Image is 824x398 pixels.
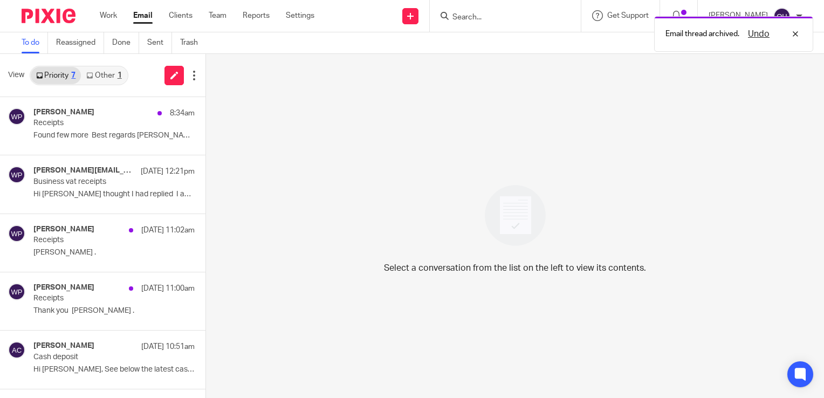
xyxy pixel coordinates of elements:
p: Receipts [33,236,162,245]
img: Pixie [22,9,75,23]
img: image [478,178,553,253]
a: Reports [243,10,270,21]
img: svg%3E [8,341,25,359]
p: 8:34am [170,108,195,119]
p: Thank you [PERSON_NAME] . [33,306,195,315]
img: svg%3E [8,108,25,125]
p: [DATE] 11:00am [141,283,195,294]
a: Reassigned [56,32,104,53]
a: Trash [180,32,206,53]
p: [DATE] 12:21pm [141,166,195,177]
a: Sent [147,32,172,53]
img: svg%3E [8,283,25,300]
button: Undo [745,28,773,40]
span: View [8,70,24,81]
h4: [PERSON_NAME][EMAIL_ADDRESS][DOMAIN_NAME], Me, [PERSON_NAME] [33,166,135,175]
p: Hi [PERSON_NAME] thought I had replied I am... [33,190,195,199]
a: Clients [169,10,193,21]
p: Business vat receipts [33,177,162,187]
img: svg%3E [8,166,25,183]
p: Receipts [33,119,162,128]
div: 7 [71,72,75,79]
p: Cash deposit [33,353,162,362]
h4: [PERSON_NAME] [33,283,94,292]
img: svg%3E [773,8,791,25]
p: Found few more Best regards [PERSON_NAME]. [33,131,195,140]
a: Email [133,10,153,21]
img: svg%3E [8,225,25,242]
a: Settings [286,10,314,21]
a: Done [112,32,139,53]
div: 1 [118,72,122,79]
h4: [PERSON_NAME] [33,108,94,117]
p: Select a conversation from the list on the left to view its contents. [384,262,646,275]
p: Receipts [33,294,162,303]
p: Hi [PERSON_NAME], See below the latest cash deposit... [33,365,195,374]
p: [PERSON_NAME] . [33,248,195,257]
a: To do [22,32,48,53]
h4: [PERSON_NAME] [33,225,94,234]
h4: [PERSON_NAME] [33,341,94,351]
p: [DATE] 11:02am [141,225,195,236]
a: Priority7 [31,67,81,84]
a: Other1 [81,67,127,84]
a: Work [100,10,117,21]
a: Team [209,10,226,21]
p: [DATE] 10:51am [141,341,195,352]
p: Email thread archived. [665,29,739,39]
